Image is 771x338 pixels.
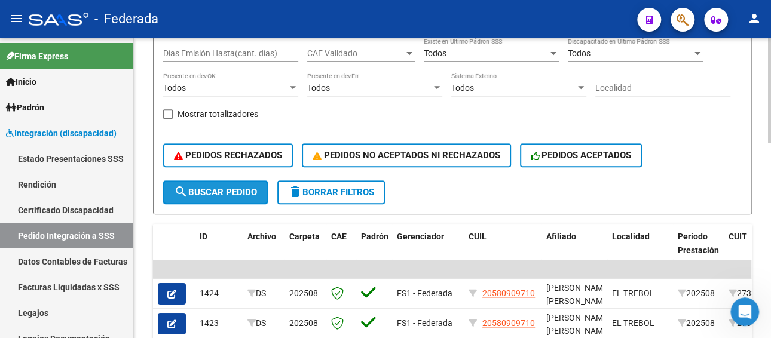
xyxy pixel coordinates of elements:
mat-icon: person [747,11,761,26]
span: Borrar Filtros [288,187,374,198]
span: Carpeta [289,232,320,241]
datatable-header-cell: Padrón [356,224,392,276]
div: DS [247,317,280,330]
span: EL TREBOL [612,318,654,328]
button: Borrar Filtros [277,180,385,204]
button: PEDIDOS RECHAZADOS [163,143,293,167]
span: Buscar Pedido [174,187,257,198]
span: 20580909710 [482,318,535,328]
datatable-header-cell: Archivo [243,224,284,276]
div: 1423 [200,317,238,330]
mat-icon: search [174,185,188,199]
span: Período Prestación [678,232,719,255]
span: Mostrar totalizadores [178,107,258,121]
span: Archivo [247,232,276,241]
datatable-header-cell: CAE [326,224,356,276]
datatable-header-cell: Período Prestación [673,224,724,276]
span: ID [200,232,207,241]
span: Padrón [361,232,388,241]
span: Todos [307,83,330,93]
iframe: Intercom live chat [730,297,759,326]
span: 20580909710 [482,288,535,298]
datatable-header-cell: Carpeta [284,224,326,276]
span: Firma Express [6,50,68,63]
span: Padrón [6,101,44,114]
span: Localidad [612,232,650,241]
span: Todos [163,83,186,93]
datatable-header-cell: CUIL [464,224,541,276]
span: Todos [568,48,591,58]
span: CUIL [469,232,487,241]
span: 202508 [289,288,318,298]
span: - Federada [94,6,158,32]
span: FS1 - Federada [397,288,452,298]
mat-icon: menu [10,11,24,26]
button: PEDIDOS ACEPTADOS [520,143,642,167]
span: Afiliado [546,232,576,241]
span: PEDIDOS RECHAZADOS [174,150,282,161]
span: Todos [424,48,446,58]
datatable-header-cell: Localidad [607,224,673,276]
span: Inicio [6,75,36,88]
span: EL TREBOL [612,288,654,298]
span: Integración (discapacidad) [6,127,117,140]
span: 202508 [289,318,318,328]
mat-icon: delete [288,185,302,199]
span: CUIT [729,232,747,241]
span: FS1 - Federada [397,318,452,328]
div: DS [247,287,280,300]
span: PEDIDOS NO ACEPTADOS NI RECHAZADOS [313,150,500,161]
span: Todos [451,83,474,93]
div: 1424 [200,287,238,300]
span: PEDIDOS ACEPTADOS [531,150,632,161]
button: PEDIDOS NO ACEPTADOS NI RECHAZADOS [302,143,511,167]
button: Buscar Pedido [163,180,268,204]
span: [PERSON_NAME] [PERSON_NAME] , - [546,283,610,320]
datatable-header-cell: Afiliado [541,224,607,276]
span: CAE Validado [307,48,404,59]
datatable-header-cell: ID [195,224,243,276]
div: 202508 [678,287,719,300]
span: CAE [331,232,347,241]
div: 202508 [678,317,719,330]
span: Gerenciador [397,232,444,241]
datatable-header-cell: Gerenciador [392,224,464,276]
